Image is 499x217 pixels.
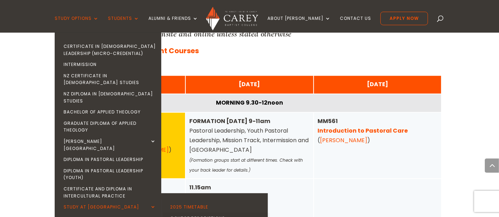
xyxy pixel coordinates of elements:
[56,118,163,136] a: Graduate Diploma of Applied Theology
[320,136,367,144] a: [PERSON_NAME]
[56,41,163,59] a: Certificate in [DEMOGRAPHIC_DATA] Leadership (Micro-credential)
[58,46,441,65] p: [DATE] – [DATE]
[55,16,99,33] a: Study Options
[267,16,331,33] a: About [PERSON_NAME]
[56,201,163,213] a: Study at [GEOGRAPHIC_DATA]
[189,183,310,212] div: Chapel
[206,7,258,30] img: Carey Baptist College
[318,79,438,89] div: [DATE]
[58,29,292,39] em: All courses are available both onsite and online unless stated otherwise
[148,16,198,33] a: Alumni & Friends
[163,201,270,213] a: 2025 Timetable
[56,183,163,201] a: Certificate and Diploma in Intercultural Practice
[189,117,270,125] strong: FORMATION [DATE] 9-11am
[56,106,163,118] a: Bachelor of Applied Theology
[216,99,283,107] strong: MORNING 9.30-12noon
[189,183,211,191] strong: 11.15am
[56,136,163,154] a: [PERSON_NAME][GEOGRAPHIC_DATA]
[56,154,163,165] a: Diploma in Pastoral Leadership
[340,16,371,33] a: Contact Us
[56,59,163,70] a: Intermission
[56,70,163,88] a: NZ Certificate in [DEMOGRAPHIC_DATA] Studies
[318,117,408,135] strong: MM561
[189,79,310,89] div: [DATE]
[318,116,438,145] div: ( )
[56,165,163,183] a: Diploma in Pastoral Leadership (Youth)
[56,88,163,106] a: NZ Diploma in [DEMOGRAPHIC_DATA] Studies
[189,116,310,175] div: Pastoral Leadership, Youth Pastoral Leadership, Mission Track, Intermission and [GEOGRAPHIC_DATA]
[108,16,139,33] a: Students
[380,12,428,25] a: Apply Now
[189,157,303,173] em: (Formation groups start at different times. Check with your track leader for details.)
[318,127,408,135] a: Introduction to Pastoral Care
